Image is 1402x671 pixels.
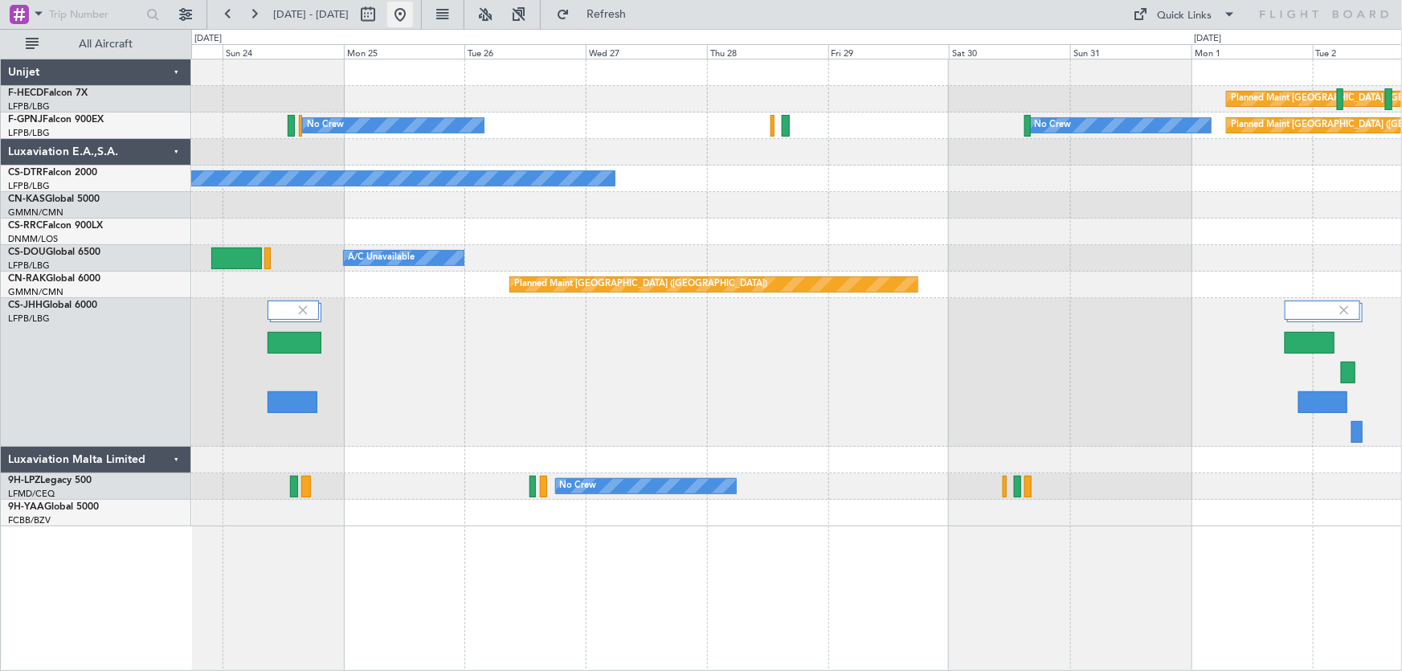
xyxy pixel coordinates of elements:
button: Refresh [549,2,645,27]
a: FCBB/BZV [8,514,51,526]
div: [DATE] [194,32,222,46]
div: No Crew [1034,113,1071,137]
a: CS-DOUGlobal 6500 [8,248,100,257]
a: DNMM/LOS [8,233,58,245]
img: gray-close.svg [1337,303,1351,317]
div: Thu 28 [707,44,828,59]
span: 9H-LPZ [8,476,40,485]
div: No Crew [560,474,597,498]
div: Sun 31 [1070,44,1191,59]
a: LFPB/LBG [8,180,50,192]
a: F-GPNJFalcon 900EX [8,115,104,125]
a: F-HECDFalcon 7X [8,88,88,98]
div: Mon 25 [344,44,465,59]
a: CN-KASGlobal 5000 [8,194,100,204]
div: Sun 24 [223,44,344,59]
a: 9H-LPZLegacy 500 [8,476,92,485]
span: All Aircraft [42,39,170,50]
div: A/C Unavailable [348,246,415,270]
span: F-HECD [8,88,43,98]
span: CS-DOU [8,248,46,257]
a: CN-RAKGlobal 6000 [8,274,100,284]
span: CN-RAK [8,274,46,284]
div: Wed 27 [586,44,707,59]
button: All Aircraft [18,31,174,57]
a: CS-JHHGlobal 6000 [8,301,97,310]
a: CS-RRCFalcon 900LX [8,221,103,231]
div: Mon 1 [1191,44,1313,59]
div: Fri 29 [828,44,950,59]
div: No Crew [307,113,344,137]
a: GMMN/CMN [8,286,63,298]
a: 9H-YAAGlobal 5000 [8,502,99,512]
div: [DATE] [1194,32,1221,46]
img: gray-close.svg [296,303,310,317]
div: Planned Maint [GEOGRAPHIC_DATA] ([GEOGRAPHIC_DATA]) [514,272,767,297]
a: LFMD/CEQ [8,488,55,500]
span: CN-KAS [8,194,45,204]
button: Quick Links [1126,2,1245,27]
div: Quick Links [1158,8,1212,24]
a: LFPB/LBG [8,260,50,272]
input: Trip Number [49,2,141,27]
div: Tue 26 [464,44,586,59]
a: LFPB/LBG [8,313,50,325]
span: CS-JHH [8,301,43,310]
a: GMMN/CMN [8,207,63,219]
span: F-GPNJ [8,115,43,125]
div: Sat 30 [949,44,1070,59]
span: 9H-YAA [8,502,44,512]
span: Refresh [573,9,640,20]
a: CS-DTRFalcon 2000 [8,168,97,178]
span: CS-DTR [8,168,43,178]
a: LFPB/LBG [8,100,50,113]
a: LFPB/LBG [8,127,50,139]
span: CS-RRC [8,221,43,231]
span: [DATE] - [DATE] [273,7,349,22]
